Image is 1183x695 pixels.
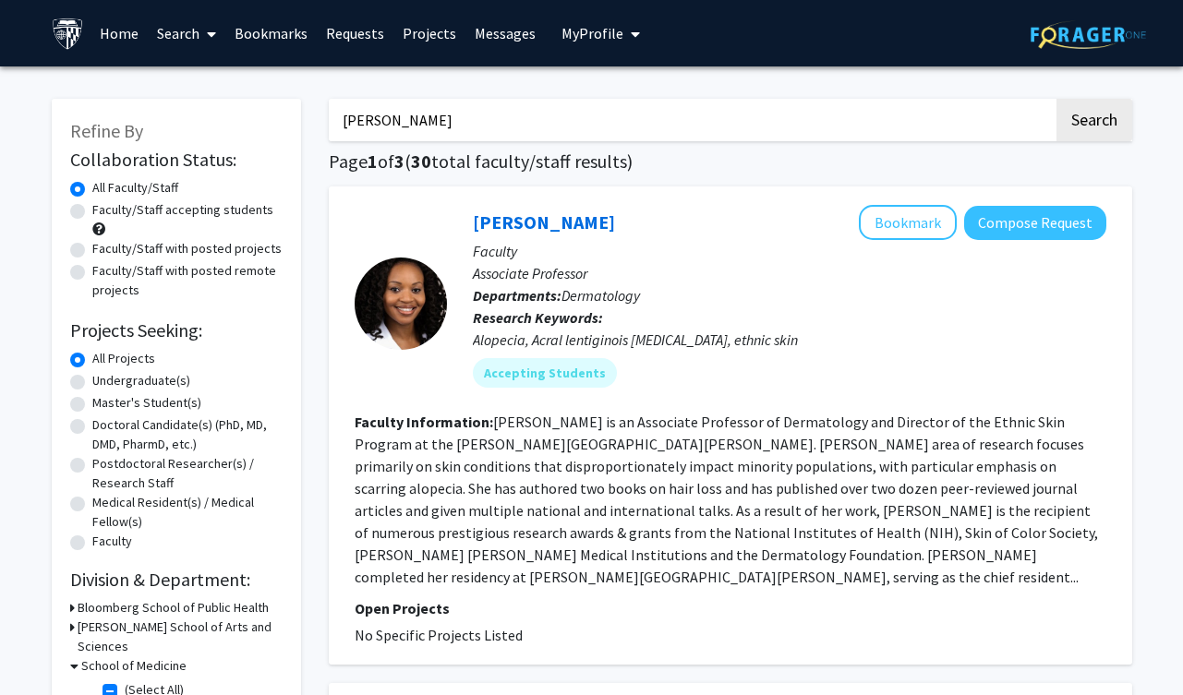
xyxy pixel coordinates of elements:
label: Medical Resident(s) / Medical Fellow(s) [92,493,283,532]
label: Undergraduate(s) [92,371,190,390]
h2: Division & Department: [70,569,283,591]
fg-read-more: [PERSON_NAME] is an Associate Professor of Dermatology and Director of the Ethnic Skin Program at... [355,413,1098,586]
a: Projects [393,1,465,66]
div: Alopecia, Acral lentiginois [MEDICAL_DATA], ethnic skin [473,329,1106,351]
h3: [PERSON_NAME] School of Arts and Sciences [78,617,283,656]
h2: Collaboration Status: [70,149,283,171]
span: No Specific Projects Listed [355,626,523,644]
p: Associate Professor [473,262,1106,284]
label: Postdoctoral Researcher(s) / Research Staff [92,454,283,493]
label: All Faculty/Staff [92,178,178,198]
span: Refine By [70,119,143,142]
input: Search Keywords [329,99,1054,141]
span: My Profile [561,24,623,42]
a: Bookmarks [225,1,317,66]
button: Search [1056,99,1132,141]
p: Faculty [473,240,1106,262]
a: Search [148,1,225,66]
iframe: Chat [14,612,78,681]
img: ForagerOne Logo [1031,20,1146,49]
p: Open Projects [355,597,1106,619]
a: Messages [465,1,545,66]
b: Departments: [473,286,561,305]
span: Dermatology [561,286,640,305]
a: Home [91,1,148,66]
button: Add Crystal Aguh to Bookmarks [859,205,957,240]
span: 1 [368,150,378,173]
label: Faculty [92,532,132,551]
b: Faculty Information: [355,413,493,431]
h1: Page of ( total faculty/staff results) [329,150,1132,173]
h3: School of Medicine [81,656,187,676]
h3: Bloomberg School of Public Health [78,598,269,617]
label: Doctoral Candidate(s) (PhD, MD, DMD, PharmD, etc.) [92,415,283,454]
h2: Projects Seeking: [70,319,283,342]
label: Faculty/Staff accepting students [92,200,273,220]
a: [PERSON_NAME] [473,210,615,234]
label: Faculty/Staff with posted projects [92,239,282,258]
a: Requests [317,1,393,66]
label: All Projects [92,349,155,368]
label: Faculty/Staff with posted remote projects [92,261,283,300]
mat-chip: Accepting Students [473,358,617,388]
img: Johns Hopkins University Logo [52,18,84,50]
button: Compose Request to Crystal Aguh [964,206,1106,240]
b: Research Keywords: [473,308,603,327]
span: 30 [411,150,431,173]
span: 3 [394,150,404,173]
label: Master's Student(s) [92,393,201,413]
